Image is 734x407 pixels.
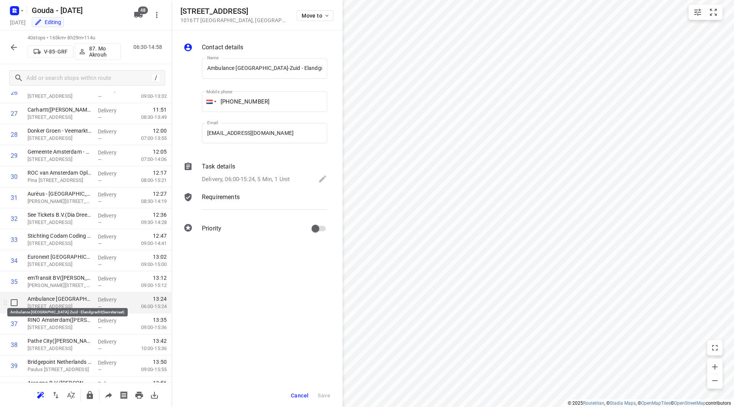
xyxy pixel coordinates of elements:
p: 87. Mo Akrouh [89,45,117,58]
span: — [98,262,102,268]
p: Van Diemenstraat 292, Amsterdam [28,282,92,289]
p: Delivery [98,107,126,114]
svg: Edit [318,174,327,183]
p: Warmoesstraat 124, Amsterdam [28,261,92,268]
div: 30 [11,173,18,180]
p: Carhartt([PERSON_NAME]) [28,106,92,114]
p: [STREET_ADDRESS] [28,135,92,142]
li: © 2025 , © , © © contributors [568,401,731,406]
p: Delivery [98,296,126,303]
button: Move to [297,10,333,21]
h5: Rename [29,4,128,16]
p: Delivery, 06:00-15:24, 5 Min, 1 Unit [202,175,290,184]
p: 09:00-15:00 [129,261,167,268]
span: — [98,367,102,373]
span: Reoptimize route [33,391,48,398]
p: Pina Bauschplein 4, Amsterdam [28,177,92,184]
p: [STREET_ADDRESS] [28,324,92,331]
p: Delivery [98,338,126,345]
p: ROC van Amsterdam Opleiding Laboratoriumtechniek(Sarra Damman) [28,169,92,177]
p: emTransit BV(Sanne Koemeester) [28,274,92,282]
p: Gemeente Amsterdam - Directie Digitale Voorzieningen - Cruquiusweg(Annemieke Koehein) [28,148,92,156]
div: 28 [11,131,18,138]
div: 35 [11,278,18,285]
div: 37 [11,320,18,328]
div: Netherlands: + 31 [202,91,216,112]
p: Delivery [98,212,126,219]
span: — [98,157,102,162]
span: • [83,35,84,41]
span: — [98,199,102,204]
div: 32 [11,215,18,222]
div: Contact details [183,43,327,54]
div: Task detailsDelivery, 06:00-15:24, 5 Min, 1 Unit [183,162,327,185]
span: 13:50 [153,358,167,366]
p: Bridgepoint Netherlands B.V.(Anne-Marijne Jansen) [28,358,92,366]
span: 13:24 [153,295,167,303]
span: Print shipping labels [116,391,132,398]
p: Ambulance [GEOGRAPHIC_DATA]-Zuid - Elandgracht(Secretariaat) [28,295,92,303]
span: — [98,304,102,310]
p: 07:00-14:06 [129,156,167,163]
p: Cruquiusweg 109-D, Amsterdam [28,114,92,121]
p: Delivery [98,149,126,156]
a: Routetitan [583,401,604,406]
span: — [98,325,102,331]
span: Reverse route [48,391,63,398]
div: You are currently in edit mode. [34,18,61,26]
div: 27 [11,110,18,117]
p: Donker Groen - Veemarkt(Frans van Hoekelen) [28,127,92,135]
span: — [98,136,102,141]
p: 06:30-14:58 [133,43,165,51]
span: — [98,346,102,352]
p: Delivery [98,170,126,177]
p: Task details [202,162,235,171]
p: 09:00-13:32 [129,92,167,100]
p: 09:00-14:41 [129,240,167,247]
p: Contact details [202,43,243,52]
h5: Project date [7,18,29,27]
span: 13:42 [153,337,167,345]
p: See Tickets B.V.(Dia Dreessen) [28,211,92,219]
button: V-85-GRF [28,45,73,58]
input: 1 (702) 123-4567 [202,91,327,112]
button: 87. Mo Akrouh [75,43,121,60]
button: Map settings [690,5,705,20]
p: Pathe City(David Hanemaayer) [28,337,92,345]
span: — [98,115,102,120]
div: 33 [11,236,18,243]
p: 09:00-15:12 [129,282,167,289]
div: Requirements [183,193,327,216]
span: 13:12 [153,274,167,282]
p: 06:00-15:24 [129,303,167,310]
input: Add or search stops within route [26,72,152,84]
span: Move to [302,13,330,19]
span: 12:27 [153,190,167,198]
span: 13:02 [153,253,167,261]
span: — [98,220,102,225]
p: Requirements [202,193,240,202]
h5: [STREET_ADDRESS] [180,7,287,16]
div: 29 [11,152,18,159]
p: Arcagna B.V.(Lysanne Tuijp) [28,379,92,387]
p: Paulus Potterstraat 22A, Amsterdam [28,366,92,373]
span: 12:47 [153,232,167,240]
a: OpenStreetMap [674,401,706,406]
p: Aurèus - Amsterdam(John Veerman) [28,190,92,198]
span: 12:00 [153,127,167,135]
div: 39 [11,362,18,370]
p: RINO Amsterdam(Bas van Amstel) [28,316,92,324]
span: 12:36 [153,211,167,219]
p: Kattenburgerstraat 5, Amsterdam [28,240,92,247]
div: / [152,74,160,82]
a: Stadia Maps [610,401,636,406]
span: Sort by time window [63,391,79,398]
div: small contained button group [689,5,723,20]
span: Download route [147,391,162,398]
p: Delivery [98,380,126,388]
span: 11:51 [153,106,167,114]
span: Share route [101,391,116,398]
p: 09:00-15:55 [129,366,167,373]
span: 13:35 [153,316,167,324]
span: — [98,94,102,99]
